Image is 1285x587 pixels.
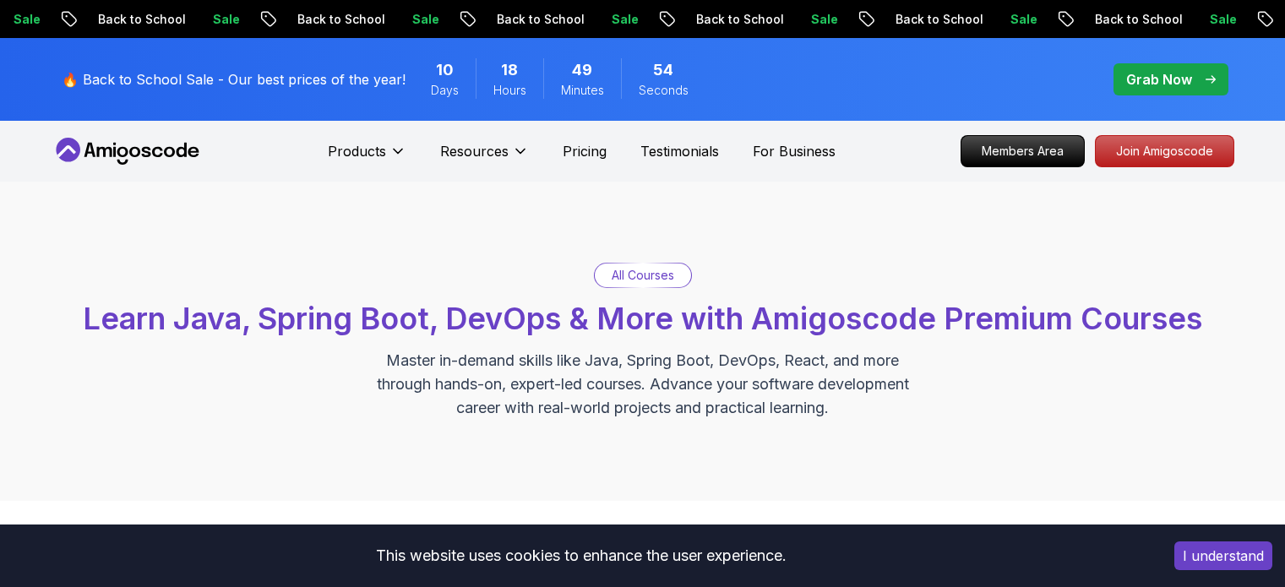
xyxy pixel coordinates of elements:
[328,141,406,175] button: Products
[436,58,454,82] span: 10 Days
[572,58,592,82] span: 49 Minutes
[639,82,689,99] span: Seconds
[440,141,509,161] p: Resources
[196,11,250,28] p: Sale
[1126,69,1192,90] p: Grab Now
[1096,136,1233,166] p: Join Amigoscode
[13,537,1149,574] div: This website uses cookies to enhance the user experience.
[961,135,1085,167] a: Members Area
[1174,541,1272,570] button: Accept cookies
[1095,135,1234,167] a: Join Amigoscode
[480,11,595,28] p: Back to School
[62,69,406,90] p: 🔥 Back to School Sale - Our best prices of the year!
[612,267,674,284] p: All Courses
[653,58,673,82] span: 54 Seconds
[994,11,1048,28] p: Sale
[561,82,604,99] span: Minutes
[753,141,836,161] a: For Business
[1078,11,1193,28] p: Back to School
[679,11,794,28] p: Back to School
[595,11,649,28] p: Sale
[359,349,927,420] p: Master in-demand skills like Java, Spring Boot, DevOps, React, and more through hands-on, expert-...
[1193,11,1247,28] p: Sale
[879,11,994,28] p: Back to School
[431,82,459,99] span: Days
[640,141,719,161] a: Testimonials
[395,11,449,28] p: Sale
[83,300,1202,337] span: Learn Java, Spring Boot, DevOps & More with Amigoscode Premium Courses
[961,136,1084,166] p: Members Area
[440,141,529,175] button: Resources
[501,58,518,82] span: 18 Hours
[563,141,607,161] a: Pricing
[794,11,848,28] p: Sale
[81,11,196,28] p: Back to School
[328,141,386,161] p: Products
[280,11,395,28] p: Back to School
[493,82,526,99] span: Hours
